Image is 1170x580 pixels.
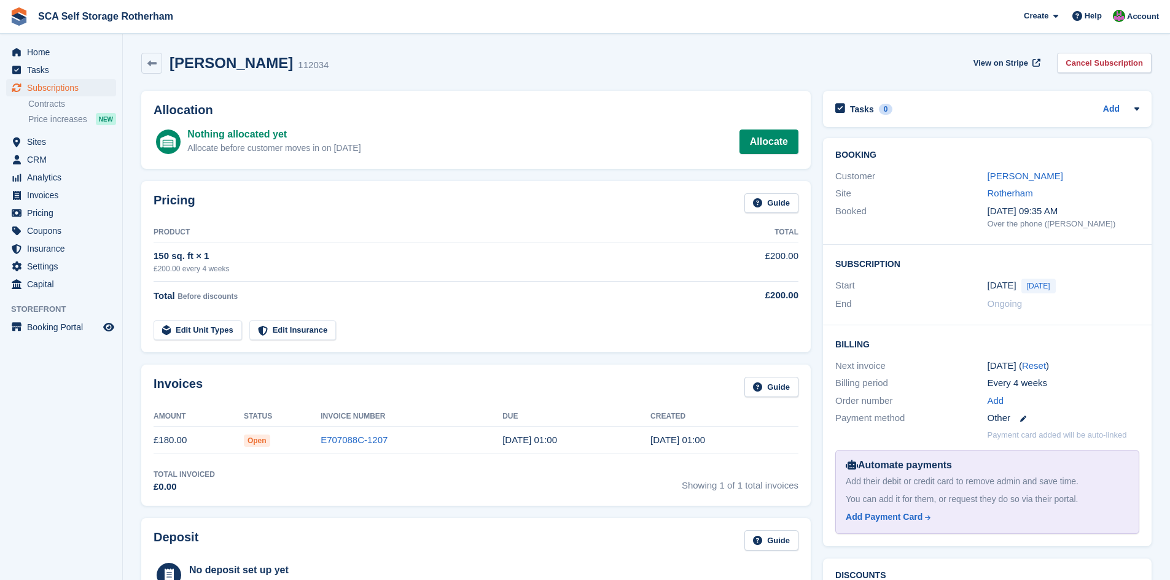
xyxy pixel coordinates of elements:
[835,297,987,311] div: End
[988,279,1016,293] time: 2025-10-06 00:00:00 UTC
[6,169,116,186] a: menu
[835,411,987,425] div: Payment method
[187,127,361,142] div: Nothing allocated yet
[6,61,116,79] a: menu
[27,276,101,293] span: Capital
[699,288,798,303] div: £200.00
[154,223,699,242] th: Product
[321,407,502,427] th: Invoice Number
[154,427,244,454] td: £180.00
[189,563,442,578] div: No deposit set up yet
[154,103,798,117] h2: Allocation
[699,223,798,242] th: Total
[27,258,101,275] span: Settings
[96,113,116,125] div: NEW
[835,257,1139,269] h2: Subscription
[835,279,987,293] div: Start
[177,292,238,301] span: Before discounts
[879,104,893,115] div: 0
[27,204,101,222] span: Pricing
[739,130,798,154] a: Allocate
[6,319,116,336] a: menu
[1057,53,1152,73] a: Cancel Subscription
[187,142,361,155] div: Allocate before customer moves in on [DATE]
[835,187,987,201] div: Site
[744,377,798,397] a: Guide
[6,276,116,293] a: menu
[154,407,244,427] th: Amount
[969,53,1043,73] a: View on Stripe
[502,407,650,427] th: Due
[988,376,1139,390] div: Every 4 weeks
[28,98,116,110] a: Contracts
[10,7,28,26] img: stora-icon-8386f47178a22dfd0bd8f6a31ec36ba5ce8667c1dd55bd0f319d3a0aa187defe.svg
[28,114,87,125] span: Price increases
[27,61,101,79] span: Tasks
[1103,102,1120,117] a: Add
[28,112,116,126] a: Price increases NEW
[1127,10,1159,23] span: Account
[650,407,798,427] th: Created
[170,55,293,71] h2: [PERSON_NAME]
[699,242,798,281] td: £200.00
[154,193,195,214] h2: Pricing
[682,469,798,494] span: Showing 1 of 1 total invoices
[846,511,1124,524] a: Add Payment Card
[6,151,116,168] a: menu
[835,359,987,373] div: Next invoice
[502,435,557,445] time: 2025-10-07 00:00:00 UTC
[850,104,874,115] h2: Tasks
[244,435,270,447] span: Open
[835,394,987,408] div: Order number
[1085,10,1102,22] span: Help
[154,377,203,397] h2: Invoices
[27,151,101,168] span: CRM
[1022,360,1046,371] a: Reset
[6,240,116,257] a: menu
[835,204,987,230] div: Booked
[27,133,101,150] span: Sites
[6,222,116,239] a: menu
[154,263,699,274] div: £200.00 every 4 weeks
[33,6,178,26] a: SCA Self Storage Rotherham
[650,435,705,445] time: 2025-10-06 00:00:43 UTC
[6,79,116,96] a: menu
[846,511,922,524] div: Add Payment Card
[6,258,116,275] a: menu
[154,320,242,341] a: Edit Unit Types
[744,530,798,551] a: Guide
[988,394,1004,408] a: Add
[1024,10,1048,22] span: Create
[988,359,1139,373] div: [DATE] ( )
[6,133,116,150] a: menu
[101,320,116,334] a: Preview store
[154,249,699,263] div: 150 sq. ft × 1
[846,458,1129,473] div: Automate payments
[988,218,1139,230] div: Over the phone ([PERSON_NAME])
[973,57,1028,69] span: View on Stripe
[27,44,101,61] span: Home
[27,79,101,96] span: Subscriptions
[27,240,101,257] span: Insurance
[249,320,337,341] a: Edit Insurance
[988,411,1139,425] div: Other
[835,376,987,390] div: Billing period
[27,169,101,186] span: Analytics
[988,204,1139,218] div: [DATE] 09:35 AM
[154,530,198,551] h2: Deposit
[835,338,1139,350] h2: Billing
[298,58,329,72] div: 112034
[744,193,798,214] a: Guide
[6,204,116,222] a: menu
[27,187,101,204] span: Invoices
[846,493,1129,506] div: You can add it for them, or request they do so via their portal.
[27,319,101,336] span: Booking Portal
[321,435,388,445] a: E707088C-1207
[1113,10,1125,22] img: Sarah Race
[154,480,215,494] div: £0.00
[988,171,1063,181] a: [PERSON_NAME]
[846,475,1129,488] div: Add their debit or credit card to remove admin and save time.
[154,290,175,301] span: Total
[27,222,101,239] span: Coupons
[244,407,321,427] th: Status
